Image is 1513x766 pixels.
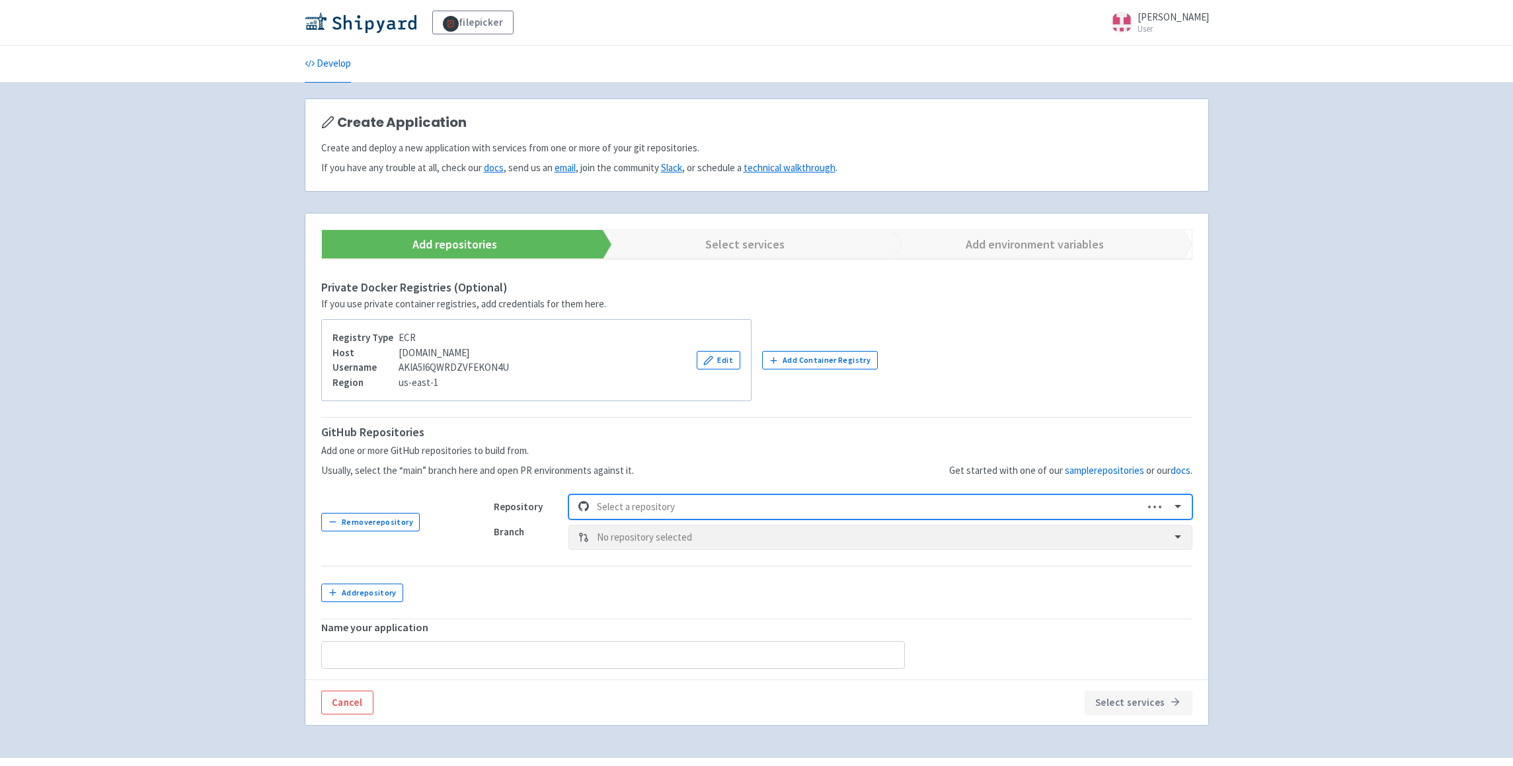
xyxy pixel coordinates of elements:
div: ECR [332,330,509,346]
a: Slack [661,161,682,174]
a: filepicker [432,11,514,34]
button: Removerepository [321,513,420,531]
button: Addrepository [321,584,404,602]
a: Develop [305,46,351,83]
a: Cancel [321,691,373,714]
strong: GitHub Repositories [321,424,424,440]
div: If you use private container registries, add credentials for them here. [321,297,1192,312]
a: [PERSON_NAME] User [1103,12,1209,33]
div: us-east-1 [332,375,509,391]
p: Usually, select the “main” branch here and open PR environments against it. [321,463,634,479]
div: AKIA5I6QWRDZVFEKON4U [332,360,509,375]
b: Region [332,376,364,389]
b: Username [332,361,377,373]
a: Select services [592,230,882,258]
button: Edit [697,351,740,369]
span: [PERSON_NAME] [1138,11,1209,23]
a: Add environment variables [882,230,1172,258]
button: Add Container Registry [762,351,878,369]
h5: Name your application [321,622,1192,634]
p: Create and deploy a new application with services from one or more of your git repositories. [321,141,1192,156]
img: Shipyard logo [305,12,416,33]
a: docs [1171,464,1190,477]
p: If you have any trouble at all, check our , send us an , join the community , or schedule a . [321,161,1192,176]
small: User [1138,24,1209,33]
div: [DOMAIN_NAME] [332,346,509,361]
a: samplerepositories [1065,464,1144,477]
button: Select services [1085,691,1192,714]
strong: Repository [494,500,543,513]
a: email [555,161,576,174]
a: docs [484,161,504,174]
b: Host [332,346,354,359]
h4: Private Docker Registries (Optional) [321,281,1192,294]
b: Registry Type [332,331,393,344]
p: Get started with one of our or our . [949,463,1192,479]
strong: Branch [494,525,524,538]
p: Add one or more GitHub repositories to build from. [321,443,634,459]
a: technical walkthrough [744,161,835,174]
a: Add repositories [302,230,592,258]
span: Create Application [337,115,467,130]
